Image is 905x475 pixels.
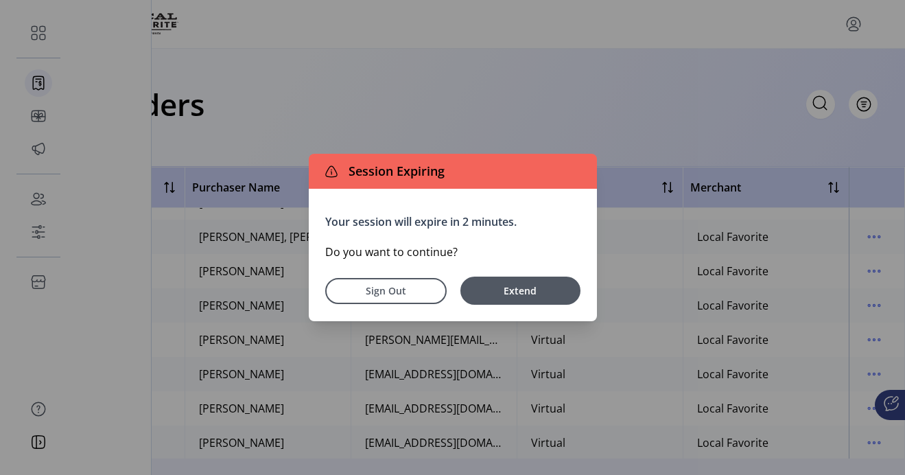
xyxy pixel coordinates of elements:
span: Extend [467,283,574,298]
button: Sign Out [325,278,447,304]
button: Extend [460,277,580,305]
p: Do you want to continue? [325,244,580,260]
span: Session Expiring [343,162,445,181]
p: Your session will expire in 2 minutes. [325,213,580,230]
span: Sign Out [343,283,429,298]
